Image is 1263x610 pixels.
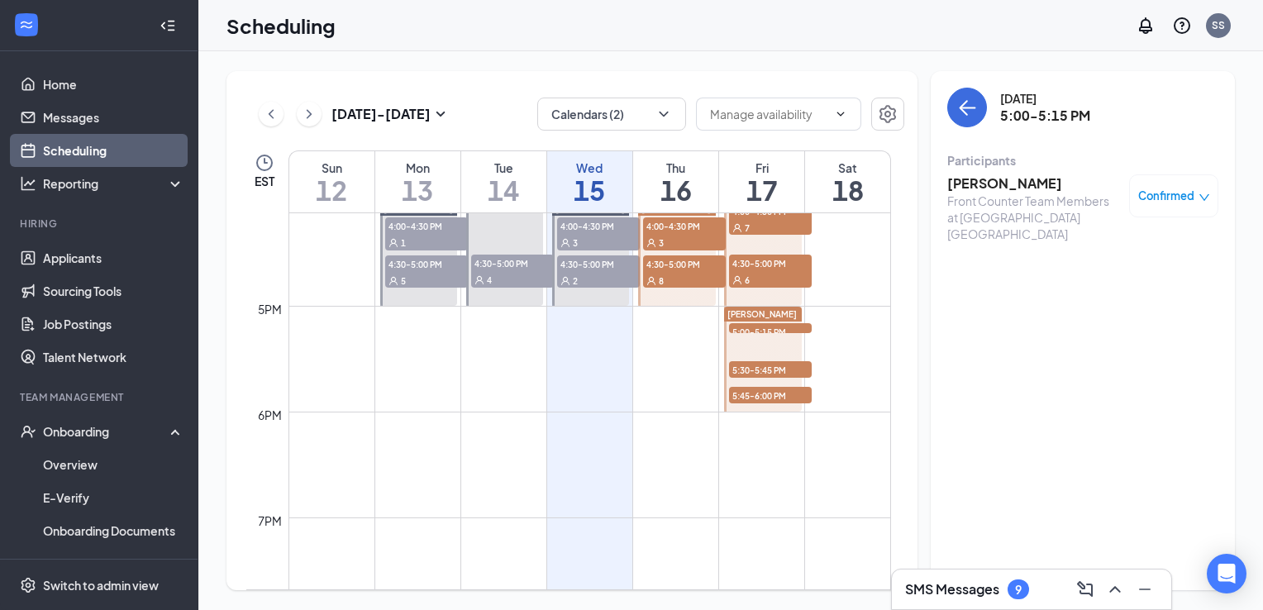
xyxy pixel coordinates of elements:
div: Front Counter Team Members at [GEOGRAPHIC_DATA] [GEOGRAPHIC_DATA] [947,193,1121,242]
span: 5 [401,275,406,287]
svg: ComposeMessage [1075,579,1095,599]
div: Thu [633,160,718,176]
div: [DATE] [1000,90,1090,107]
span: 4 [487,274,492,286]
svg: ChevronUp [1105,579,1125,599]
a: Home [43,68,184,101]
a: Onboarding Documents [43,514,184,547]
a: Messages [43,101,184,134]
a: October 17, 2025 [719,151,804,212]
button: Minimize [1132,576,1158,603]
svg: Minimize [1135,579,1155,599]
span: 4:30-5:00 PM [385,255,468,272]
a: October 12, 2025 [289,151,374,212]
div: Wed [547,160,632,176]
svg: User [646,238,656,248]
div: Participants [947,152,1218,169]
span: 1 [401,237,406,249]
svg: User [560,238,570,248]
div: 6pm [255,406,285,424]
span: 4:00-4:30 PM [385,217,468,234]
span: EST [255,173,274,189]
div: 5pm [255,300,285,318]
svg: ArrowLeft [957,98,977,117]
a: Sourcing Tools [43,274,184,307]
h1: 15 [547,176,632,204]
svg: UserCheck [20,423,36,440]
button: ComposeMessage [1072,576,1099,603]
svg: User [560,276,570,286]
a: Talent Network [43,341,184,374]
h3: [PERSON_NAME] [947,174,1121,193]
svg: ChevronDown [655,106,672,122]
span: 5:45-6:00 PM [729,387,812,403]
svg: Notifications [1136,16,1156,36]
span: [PERSON_NAME] [727,309,797,319]
a: October 15, 2025 [547,151,632,212]
span: 5:30-5:45 PM [729,361,812,378]
h1: Scheduling [226,12,336,40]
a: October 18, 2025 [805,151,890,212]
svg: Clock [255,153,274,173]
span: 3 [659,237,664,249]
div: Mon [375,160,460,176]
div: Team Management [20,390,181,404]
svg: QuestionInfo [1172,16,1192,36]
span: 4:00-4:30 PM [643,217,726,234]
svg: User [474,275,484,285]
div: Hiring [20,217,181,231]
svg: WorkstreamLogo [18,17,35,33]
span: 4:30-5:00 PM [471,255,554,271]
span: down [1199,192,1210,203]
span: 4:30-5:00 PM [729,255,812,271]
button: Settings [871,98,904,131]
svg: ChevronRight [301,104,317,124]
a: Activity log [43,547,184,580]
h1: 12 [289,176,374,204]
svg: User [388,238,398,248]
svg: SmallChevronDown [431,104,450,124]
div: SS [1212,18,1225,32]
a: E-Verify [43,481,184,514]
span: 3 [573,237,578,249]
svg: User [732,223,742,233]
svg: Collapse [160,17,176,34]
span: 4:30-5:00 PM [557,255,640,272]
button: Calendars (2)ChevronDown [537,98,686,131]
button: back-button [947,88,987,127]
svg: ChevronDown [834,107,847,121]
h1: 18 [805,176,890,204]
span: 7 [745,222,750,234]
button: ChevronLeft [259,102,284,126]
a: October 13, 2025 [375,151,460,212]
span: 4:30-5:00 PM [643,255,726,272]
h1: 17 [719,176,804,204]
a: Scheduling [43,134,184,167]
button: ChevronRight [297,102,322,126]
span: Confirmed [1138,188,1194,204]
svg: Analysis [20,175,36,192]
svg: Settings [878,104,898,124]
div: 7pm [255,512,285,530]
span: 4:00-4:30 PM [557,217,640,234]
div: Tue [461,160,546,176]
a: Applicants [43,241,184,274]
svg: User [646,276,656,286]
a: October 14, 2025 [461,151,546,212]
div: Sun [289,160,374,176]
span: 6 [745,274,750,286]
h1: 16 [633,176,718,204]
h1: 13 [375,176,460,204]
div: Onboarding [43,423,170,440]
svg: Settings [20,577,36,593]
div: Open Intercom Messenger [1207,554,1246,593]
input: Manage availability [710,105,827,123]
div: Reporting [43,175,185,192]
h1: 14 [461,176,546,204]
h3: 5:00-5:15 PM [1000,107,1090,125]
span: 5:00-5:15 PM [729,323,812,340]
span: 2 [573,275,578,287]
div: 9 [1015,583,1022,597]
div: Switch to admin view [43,577,159,593]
